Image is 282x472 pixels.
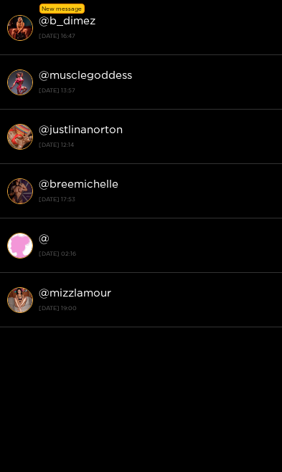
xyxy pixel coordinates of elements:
strong: [DATE] 02:16 [39,247,275,260]
img: conversation [7,287,33,313]
strong: @ mizzlamour [39,286,111,299]
strong: [DATE] 16:47 [39,29,275,42]
strong: [DATE] 13:57 [39,84,275,97]
strong: [DATE] 19:00 [39,302,275,314]
strong: @ justlinanorton [39,123,123,135]
strong: @ musclegoddess [39,69,132,81]
img: conversation [7,15,33,41]
div: New message [39,4,85,14]
strong: [DATE] 17:53 [39,193,275,206]
strong: @ b_dimez [39,14,95,27]
img: conversation [7,233,33,259]
strong: @ breemichelle [39,178,118,190]
strong: [DATE] 12:14 [39,138,275,151]
img: conversation [7,69,33,95]
img: conversation [7,124,33,150]
img: conversation [7,178,33,204]
strong: @ [39,232,50,244]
